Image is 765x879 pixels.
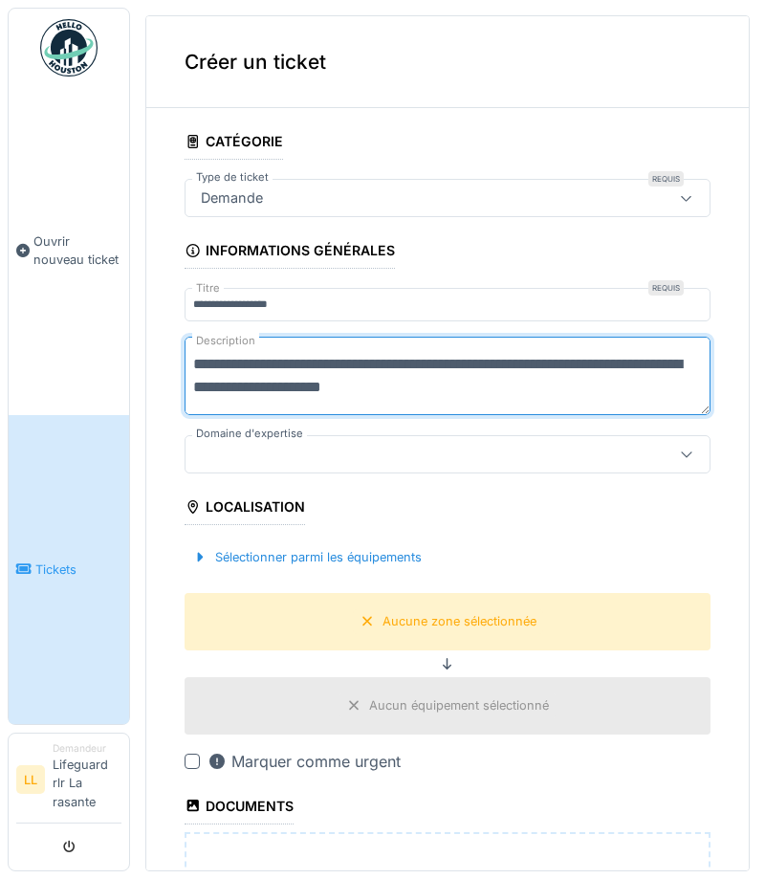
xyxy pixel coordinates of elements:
[185,544,429,570] div: Sélectionner parmi les équipements
[369,696,549,714] div: Aucun équipement sélectionné
[192,280,224,297] label: Titre
[146,16,749,108] div: Créer un ticket
[16,741,121,824] a: LL DemandeurLifeguard rlr La rasante
[382,612,536,630] div: Aucune zone sélectionnée
[16,765,45,794] li: LL
[192,426,307,442] label: Domaine d'expertise
[185,236,395,269] div: Informations générales
[53,741,121,819] li: Lifeguard rlr La rasante
[35,560,121,579] span: Tickets
[185,792,294,824] div: Documents
[40,19,98,77] img: Badge_color-CXgf-gQk.svg
[648,171,684,187] div: Requis
[9,415,129,724] a: Tickets
[192,329,259,353] label: Description
[9,87,129,415] a: Ouvrir nouveau ticket
[193,187,271,209] div: Demande
[185,127,283,160] div: Catégorie
[192,169,273,186] label: Type de ticket
[33,232,121,269] span: Ouvrir nouveau ticket
[185,493,305,525] div: Localisation
[208,750,401,773] div: Marquer comme urgent
[648,280,684,296] div: Requis
[53,741,121,756] div: Demandeur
